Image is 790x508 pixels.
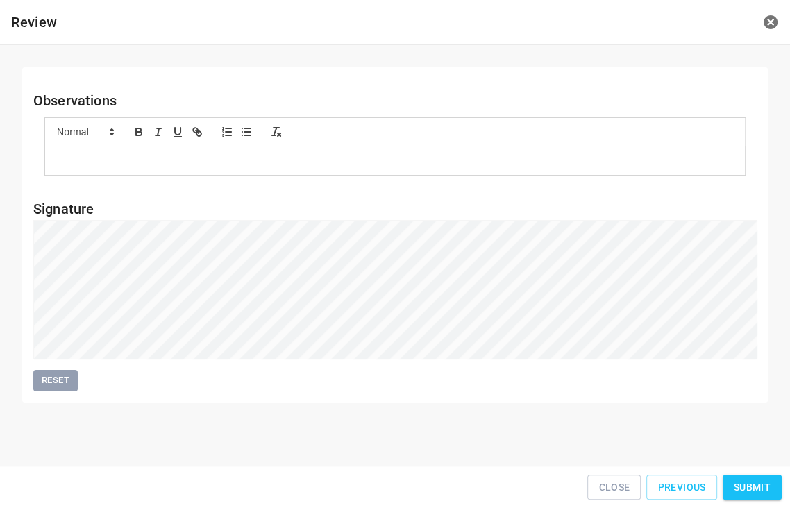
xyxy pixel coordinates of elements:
[598,479,630,496] span: Close
[587,475,641,500] button: Close
[33,198,757,220] h6: Signature
[33,370,78,391] button: Reset
[11,11,523,33] h6: Review
[646,475,716,500] button: Previous
[762,14,779,31] button: close
[657,479,705,496] span: Previous
[40,373,71,389] span: Reset
[723,475,782,500] button: Submit
[33,90,757,112] h6: Observations
[734,479,771,496] span: Submit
